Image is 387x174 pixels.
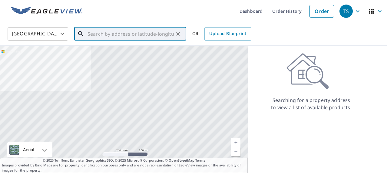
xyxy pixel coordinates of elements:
[7,142,52,157] div: Aerial
[195,158,205,163] a: Terms
[43,158,205,163] span: © 2025 TomTom, Earthstar Geographics SIO, © 2025 Microsoft Corporation, ©
[21,142,36,157] div: Aerial
[271,97,352,111] p: Searching for a property address to view a list of available products.
[204,27,251,41] a: Upload Blueprint
[231,147,240,156] a: Current Level 5, Zoom Out
[11,7,82,16] img: EV Logo
[8,25,68,42] div: [GEOGRAPHIC_DATA]
[88,25,174,42] input: Search by address or latitude-longitude
[231,138,240,147] a: Current Level 5, Zoom In
[169,158,194,163] a: OpenStreetMap
[209,30,246,38] span: Upload Blueprint
[192,27,251,41] div: OR
[309,5,334,18] a: Order
[174,30,182,38] button: Clear
[339,5,353,18] div: TS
